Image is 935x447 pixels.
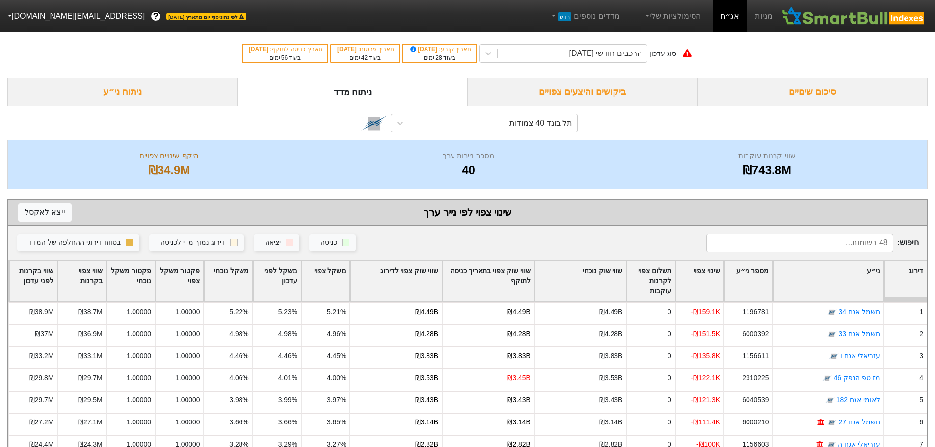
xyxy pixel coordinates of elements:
[166,13,246,20] span: לפי נתוני סוף יום מתאריך [DATE]
[627,261,674,302] div: Toggle SortBy
[919,351,923,361] div: 3
[409,46,439,53] span: [DATE]
[509,117,572,129] div: תל בונד 40 צמודות
[415,351,438,361] div: ₪3.83B
[278,373,297,383] div: 4.01%
[278,395,297,405] div: 3.99%
[337,46,358,53] span: [DATE]
[415,373,438,383] div: ₪3.53B
[724,261,772,302] div: Toggle SortBy
[175,351,200,361] div: 1.00000
[229,417,248,427] div: 3.66%
[408,53,471,62] div: בעוד ימים
[507,395,530,405] div: ₪3.43B
[668,329,671,339] div: 0
[323,150,614,161] div: מספר ניירות ערך
[323,161,614,179] div: 40
[599,307,622,317] div: ₪4.49B
[507,417,530,427] div: ₪3.14B
[773,261,883,302] div: Toggle SortBy
[29,417,54,427] div: ₪27.2M
[149,234,244,252] button: דירוג נמוך מדי לכניסה
[78,329,103,339] div: ₪36.9M
[107,261,155,302] div: Toggle SortBy
[253,261,301,302] div: Toggle SortBy
[327,307,346,317] div: 5.21%
[668,373,671,383] div: 0
[668,417,671,427] div: 0
[919,395,923,405] div: 5
[18,203,72,222] button: ייצא לאקסל
[29,395,54,405] div: ₪29.7M
[649,49,676,59] div: סוג עדכון
[156,261,203,302] div: Toggle SortBy
[229,351,248,361] div: 4.46%
[29,351,54,361] div: ₪33.2M
[443,261,534,302] div: Toggle SortBy
[336,45,394,53] div: תאריך פרסום :
[825,396,835,406] img: tase link
[229,307,248,317] div: 5.22%
[507,329,530,339] div: ₪4.28B
[278,307,297,317] div: 5.23%
[127,395,151,405] div: 1.00000
[691,307,720,317] div: -₪159.1K
[350,261,442,302] div: Toggle SortBy
[327,373,346,383] div: 4.00%
[175,417,200,427] div: 1.00000
[175,307,200,317] div: 1.00000
[175,395,200,405] div: 1.00000
[919,307,923,317] div: 1
[153,10,159,23] span: ?
[229,373,248,383] div: 4.06%
[619,150,915,161] div: שווי קרנות עוקבות
[248,53,322,62] div: בעוד ימים
[78,417,103,427] div: ₪27.1M
[9,261,57,302] div: Toggle SortBy
[619,161,915,179] div: ₪743.8M
[321,237,337,248] div: כניסה
[691,373,720,383] div: -₪122.1K
[361,54,368,61] span: 42
[327,351,346,361] div: 4.45%
[281,54,288,61] span: 56
[599,373,622,383] div: ₪3.53B
[175,329,200,339] div: 1.00000
[249,46,270,53] span: [DATE]
[29,307,54,317] div: ₪38.9M
[254,234,299,252] button: יציאה
[415,395,438,405] div: ₪3.43B
[336,53,394,62] div: בעוד ימים
[822,374,832,384] img: tase link
[691,351,720,361] div: -₪135.8K
[599,395,622,405] div: ₪3.43B
[7,78,238,106] div: ניתוח ני״ע
[127,307,151,317] div: 1.00000
[309,234,356,252] button: כניסה
[415,417,438,427] div: ₪3.14B
[78,373,103,383] div: ₪29.7M
[327,417,346,427] div: 3.65%
[248,45,322,53] div: תאריך כניסה לתוקף :
[127,373,151,383] div: 1.00000
[569,48,642,59] div: הרכבים חודשי [DATE]
[78,351,103,361] div: ₪33.1M
[278,329,297,339] div: 4.98%
[507,307,530,317] div: ₪4.49B
[415,307,438,317] div: ₪4.49B
[884,261,927,302] div: Toggle SortBy
[838,418,880,426] a: חשמל אגח 27
[697,78,928,106] div: סיכום שינויים
[127,329,151,339] div: 1.00000
[919,329,923,339] div: 2
[278,351,297,361] div: 4.46%
[327,395,346,405] div: 3.97%
[278,417,297,427] div: 3.66%
[836,396,880,404] a: לאומי אגח 182
[691,395,720,405] div: -₪121.3K
[706,234,893,252] input: 48 רשומות...
[640,6,705,26] a: הסימולציות שלי
[415,329,438,339] div: ₪4.28B
[840,352,880,360] a: עזריאלי אגח ו
[676,261,723,302] div: Toggle SortBy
